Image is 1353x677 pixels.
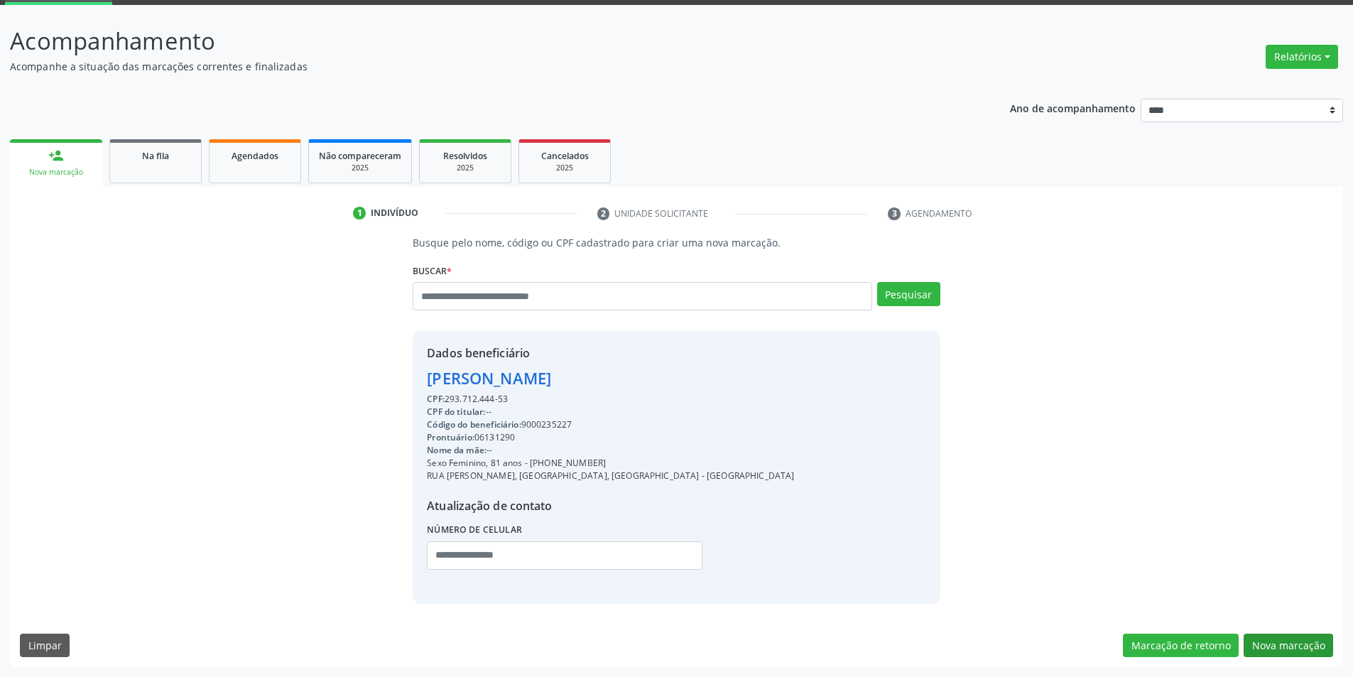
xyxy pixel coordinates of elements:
span: Não compareceram [319,150,401,162]
p: Acompanhamento [10,23,943,59]
div: Sexo Feminino, 81 anos - [PHONE_NUMBER] [427,457,794,470]
div: 1 [353,207,366,220]
div: 2025 [529,163,600,173]
span: Prontuário: [427,431,474,443]
div: Nova marcação [20,167,92,178]
span: CPF do titular: [427,406,485,418]
div: 2025 [430,163,501,173]
label: Número de celular [427,519,522,541]
div: 9000235227 [427,418,794,431]
p: Acompanhe a situação das marcações correntes e finalizadas [10,59,943,74]
div: Atualização de contato [427,497,794,514]
span: Cancelados [541,150,589,162]
div: [PERSON_NAME] [427,367,794,390]
div: person_add [48,148,64,163]
button: Limpar [20,634,70,658]
span: Agendados [232,150,278,162]
span: Na fila [142,150,169,162]
label: Buscar [413,260,452,282]
span: Código do beneficiário: [427,418,521,430]
button: Relatórios [1266,45,1338,69]
p: Ano de acompanhamento [1010,99,1136,117]
button: Nova marcação [1244,634,1333,658]
span: Nome da mãe: [427,444,487,456]
div: 06131290 [427,431,794,444]
div: Dados beneficiário [427,345,794,362]
div: 2025 [319,163,401,173]
div: -- [427,444,794,457]
p: Busque pelo nome, código ou CPF cadastrado para criar uma nova marcação. [413,235,940,250]
div: Indivíduo [371,207,418,220]
div: -- [427,406,794,418]
button: Pesquisar [877,282,940,306]
span: CPF: [427,393,445,405]
div: RUA [PERSON_NAME], [GEOGRAPHIC_DATA], [GEOGRAPHIC_DATA] - [GEOGRAPHIC_DATA] [427,470,794,482]
button: Marcação de retorno [1123,634,1239,658]
div: 293.712.444-53 [427,393,794,406]
span: Resolvidos [443,150,487,162]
